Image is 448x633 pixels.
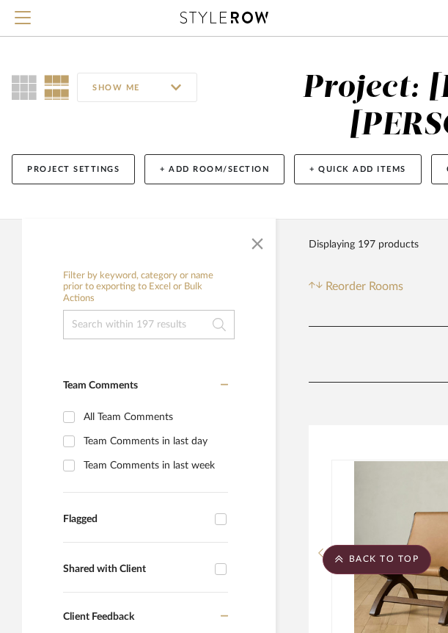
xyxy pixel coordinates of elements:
[63,513,208,526] div: Flagged
[84,405,224,429] div: All Team Comments
[63,612,134,622] span: Client Feedback
[144,154,284,184] button: + Add Room/Section
[63,270,235,305] h6: Filter by keyword, category or name prior to exporting to Excel or Bulk Actions
[309,230,419,259] div: Displaying 197 products
[326,278,403,295] span: Reorder Rooms
[294,154,422,184] button: + Quick Add Items
[84,454,224,477] div: Team Comments in last week
[323,545,431,574] scroll-to-top-button: BACK TO TOP
[84,430,224,453] div: Team Comments in last day
[63,563,208,576] div: Shared with Client
[12,154,135,184] button: Project Settings
[63,310,235,339] input: Search within 197 results
[243,226,272,256] button: Close
[63,380,138,391] span: Team Comments
[309,278,403,295] button: Reorder Rooms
